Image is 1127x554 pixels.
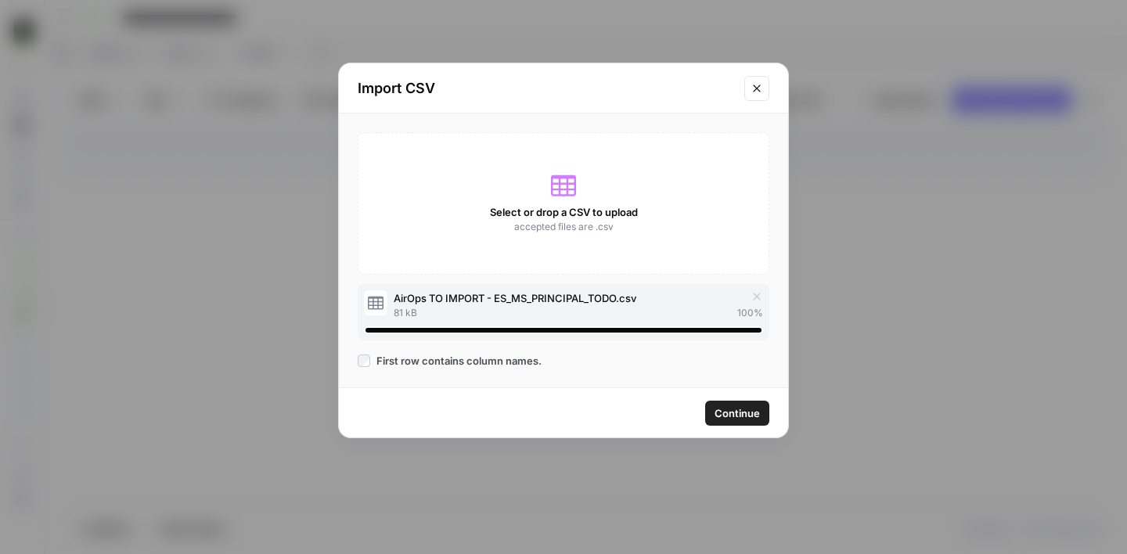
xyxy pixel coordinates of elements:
[490,204,638,220] span: Select or drop a CSV to upload
[358,354,370,367] input: First row contains column names.
[737,306,763,320] span: 100 %
[744,76,769,101] button: Close modal
[394,290,636,306] span: AirOps TO IMPORT - ES_MS_PRINCIPAL_TODO.csv
[358,77,735,99] h2: Import CSV
[376,353,542,369] span: First row contains column names.
[394,306,417,320] span: 81 kB
[715,405,760,421] span: Continue
[514,220,614,234] span: accepted files are .csv
[705,401,769,426] button: Continue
